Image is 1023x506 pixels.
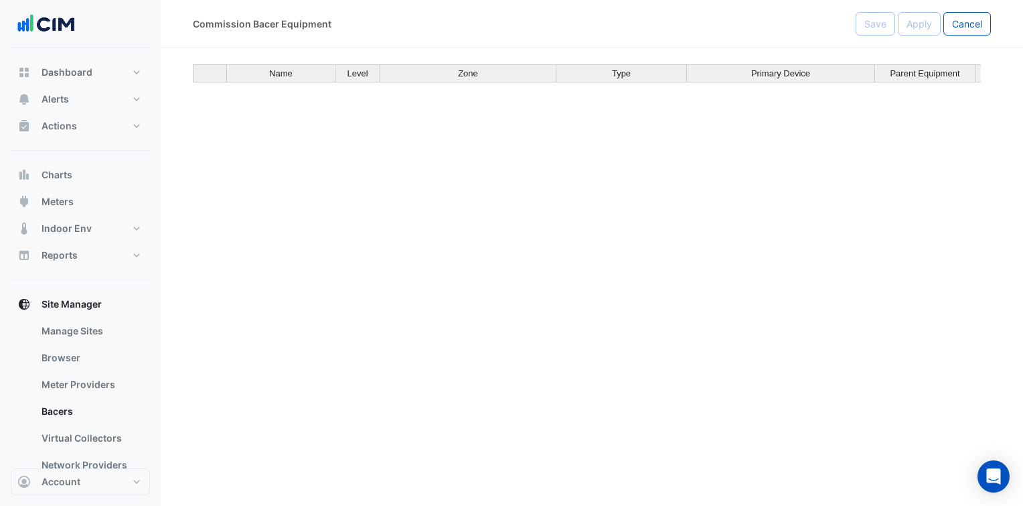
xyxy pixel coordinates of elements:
button: Alerts [11,86,150,113]
a: Manage Sites [31,318,150,344]
span: Parent Equipment [890,69,959,78]
app-icon: Reports [17,249,31,262]
button: Dashboard [11,59,150,86]
span: Cancel [952,18,982,29]
div: Open Intercom Messenger [977,460,1010,493]
button: Actions [11,113,150,139]
img: Company Logo [16,11,76,38]
button: Charts [11,162,150,188]
span: Dashboard [42,66,92,79]
button: Indoor Env [11,215,150,242]
span: Indoor Env [42,222,92,235]
span: Level [347,69,368,78]
span: Alerts [42,92,69,106]
span: Site Manager [42,298,102,311]
app-icon: Dashboard [17,66,31,79]
span: Zone [458,69,478,78]
span: Reports [42,249,78,262]
a: Browser [31,344,150,371]
span: Actions [42,119,77,133]
button: Site Manager [11,291,150,318]
a: Bacers [31,398,150,425]
div: Commission Bacer Equipment [193,17,331,31]
app-icon: Actions [17,119,31,133]
span: Primary Device [751,69,810,78]
span: Charts [42,168,72,182]
button: Cancel [943,12,991,36]
button: Reports [11,242,150,269]
app-icon: Alerts [17,92,31,106]
a: Meter Providers [31,371,150,398]
button: Meters [11,188,150,215]
span: Account [42,475,80,489]
a: Network Providers [31,452,150,479]
span: Type [612,69,631,78]
app-icon: Charts [17,168,31,182]
app-icon: Meters [17,195,31,208]
app-icon: Site Manager [17,298,31,311]
app-icon: Indoor Env [17,222,31,235]
span: Name [269,69,293,78]
button: Account [11,468,150,495]
span: Meters [42,195,74,208]
a: Virtual Collectors [31,425,150,452]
